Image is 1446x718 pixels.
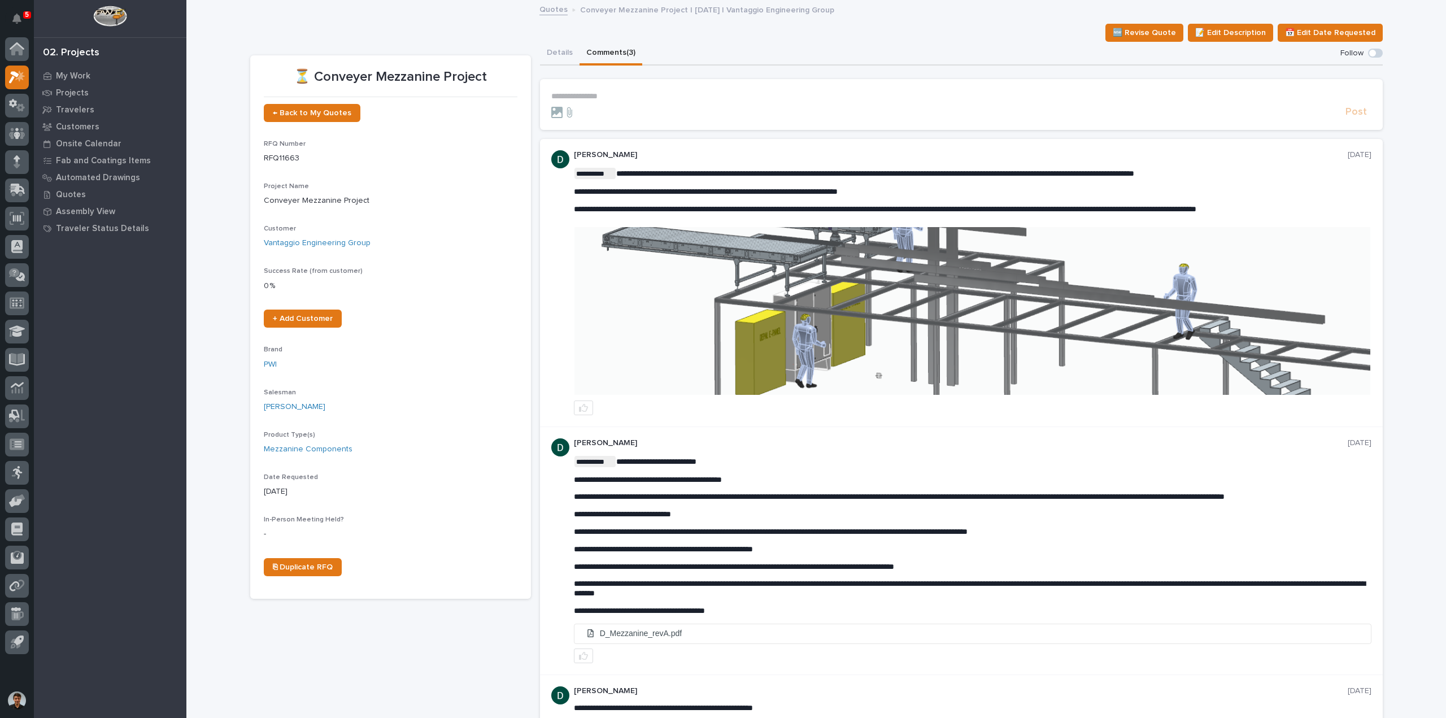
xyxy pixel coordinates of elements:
button: Post [1341,106,1371,119]
p: Travelers [56,105,94,115]
img: ACg8ocJgdhFn4UJomsYM_ouCmoNuTXbjHW0N3LU2ED0DpQ4pt1V6hA=s96-c [551,686,569,704]
span: ⎘ Duplicate RFQ [273,563,333,571]
button: 🆕 Revise Quote [1105,24,1183,42]
p: Onsite Calendar [56,139,121,149]
button: Details [540,42,580,66]
a: Customers [34,118,186,135]
a: D_Mezzanine_revA.pdf [574,624,1371,643]
p: Traveler Status Details [56,224,149,234]
a: Onsite Calendar [34,135,186,152]
p: [DATE] [1348,686,1371,696]
p: Customers [56,122,99,132]
span: + Add Customer [273,315,333,323]
a: Assembly View [34,203,186,220]
a: My Work [34,67,186,84]
span: 📝 Edit Description [1195,26,1266,40]
span: In-Person Meeting Held? [264,516,344,523]
button: users-avatar [5,689,29,712]
p: 0 % [264,280,517,292]
p: My Work [56,71,90,81]
a: Travelers [34,101,186,118]
p: [PERSON_NAME] [574,438,1348,448]
p: Projects [56,88,89,98]
button: Notifications [5,7,29,31]
span: Brand [264,346,282,353]
span: Product Type(s) [264,432,315,438]
span: RFQ Number [264,141,306,147]
a: Fab and Coatings Items [34,152,186,169]
p: ⏳ Conveyer Mezzanine Project [264,69,517,85]
button: 📝 Edit Description [1188,24,1273,42]
button: 📅 Edit Date Requested [1278,24,1383,42]
span: Date Requested [264,474,318,481]
p: - [264,528,517,540]
span: 📅 Edit Date Requested [1285,26,1375,40]
p: [DATE] [1348,150,1371,160]
p: 5 [25,11,29,19]
a: Automated Drawings [34,169,186,186]
p: [PERSON_NAME] [574,686,1348,696]
a: Vantaggio Engineering Group [264,237,371,249]
p: [PERSON_NAME] [574,150,1348,160]
button: like this post [574,401,593,415]
img: ACg8ocJgdhFn4UJomsYM_ouCmoNuTXbjHW0N3LU2ED0DpQ4pt1V6hA=s96-c [551,438,569,456]
span: Salesman [264,389,296,396]
p: Fab and Coatings Items [56,156,151,166]
a: Mezzanine Components [264,443,352,455]
p: Follow [1340,49,1364,58]
button: Comments (3) [580,42,642,66]
p: RFQ11663 [264,153,517,164]
button: like this post [574,649,593,663]
span: ← Back to My Quotes [273,109,351,117]
p: Automated Drawings [56,173,140,183]
p: Assembly View [56,207,115,217]
p: Conveyer Mezzanine Project [264,195,517,207]
a: + Add Customer [264,310,342,328]
p: [DATE] [264,486,517,498]
img: ACg8ocJgdhFn4UJomsYM_ouCmoNuTXbjHW0N3LU2ED0DpQ4pt1V6hA=s96-c [551,150,569,168]
a: PWI [264,359,277,371]
a: Quotes [34,186,186,203]
a: ⎘ Duplicate RFQ [264,558,342,576]
span: Post [1345,106,1367,119]
a: Projects [34,84,186,101]
p: Conveyer Mezzanine Project | [DATE] | Vantaggio Engineering Group [580,3,834,15]
a: Traveler Status Details [34,220,186,237]
a: [PERSON_NAME] [264,401,325,413]
div: 02. Projects [43,47,99,59]
a: Quotes [539,2,568,15]
span: Project Name [264,183,309,190]
span: Customer [264,225,296,232]
span: 🆕 Revise Quote [1113,26,1176,40]
a: ← Back to My Quotes [264,104,360,122]
p: Quotes [56,190,86,200]
img: Workspace Logo [93,6,127,27]
div: Notifications5 [14,14,29,32]
span: Success Rate (from customer) [264,268,363,275]
p: [DATE] [1348,438,1371,448]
